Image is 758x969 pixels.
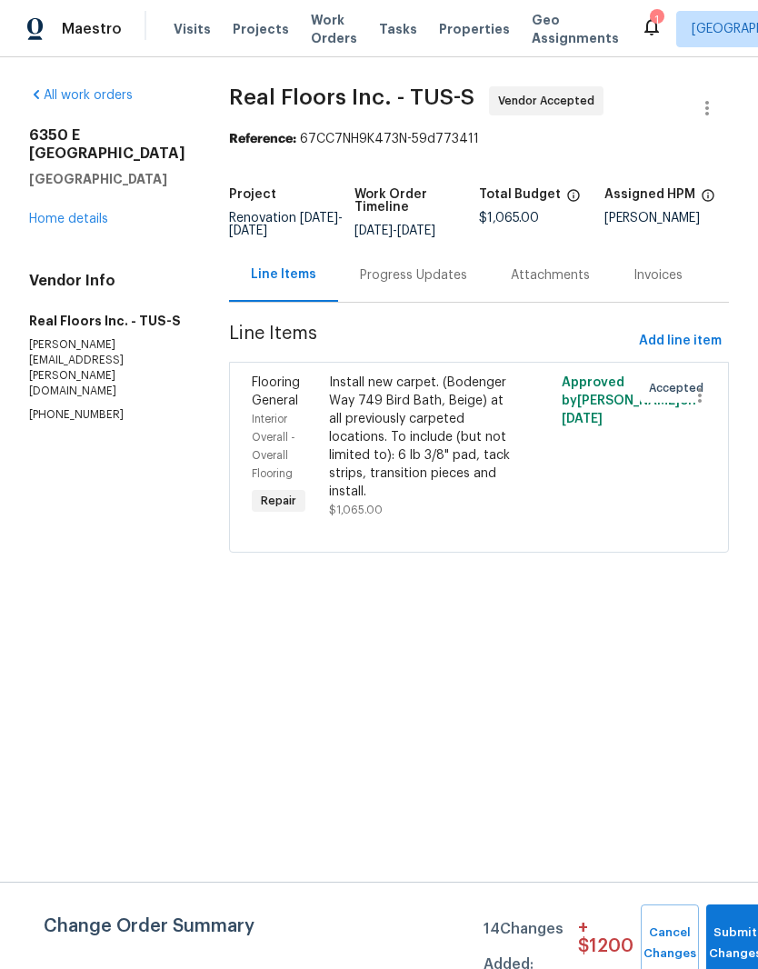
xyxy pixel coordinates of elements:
b: Reference: [229,133,296,145]
p: [PHONE_NUMBER] [29,407,185,423]
div: 67CC7NH9K473N-59d773411 [229,130,729,148]
span: - [354,225,435,237]
span: Work Orders [311,11,357,47]
h5: Assigned HPM [604,188,695,201]
div: 1 [650,11,663,29]
span: Projects [233,20,289,38]
span: Interior Overall - Overall Flooring [252,414,295,479]
span: The hpm assigned to this work order. [701,188,715,212]
span: [DATE] [397,225,435,237]
a: Home details [29,213,108,225]
span: Visits [174,20,211,38]
div: Install new carpet. (Bodenger Way 749 Bird Bath, Beige) at all previously carpeted locations. To ... [329,374,512,501]
h5: Real Floors Inc. - TUS-S [29,312,185,330]
h5: Project [229,188,276,201]
span: $1,065.00 [479,212,539,225]
span: Line Items [229,325,632,358]
h2: 6350 E [GEOGRAPHIC_DATA] [29,126,185,163]
span: [DATE] [229,225,267,237]
span: Maestro [62,20,122,38]
span: Tasks [379,23,417,35]
span: Accepted [649,379,711,397]
div: Invoices [633,266,683,285]
div: Progress Updates [360,266,467,285]
span: Flooring General [252,376,300,407]
span: Vendor Accepted [498,92,602,110]
span: Approved by [PERSON_NAME] on [562,376,696,425]
span: Properties [439,20,510,38]
h5: Total Budget [479,188,561,201]
span: Renovation [229,212,343,237]
p: [PERSON_NAME][EMAIL_ADDRESS][PERSON_NAME][DOMAIN_NAME] [29,337,185,400]
h5: Work Order Timeline [354,188,480,214]
span: Geo Assignments [532,11,619,47]
div: [PERSON_NAME] [604,212,730,225]
button: Add line item [632,325,729,358]
span: The total cost of line items that have been proposed by Opendoor. This sum includes line items th... [566,188,581,212]
span: [DATE] [354,225,393,237]
a: All work orders [29,89,133,102]
span: $1,065.00 [329,504,383,515]
span: Real Floors Inc. - TUS-S [229,86,474,108]
span: Repair [254,492,304,510]
span: - [229,212,343,237]
span: Add line item [639,330,722,353]
h5: [GEOGRAPHIC_DATA] [29,170,185,188]
span: [DATE] [562,413,603,425]
div: Line Items [251,265,316,284]
h4: Vendor Info [29,272,185,290]
div: Attachments [511,266,590,285]
span: [DATE] [300,212,338,225]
